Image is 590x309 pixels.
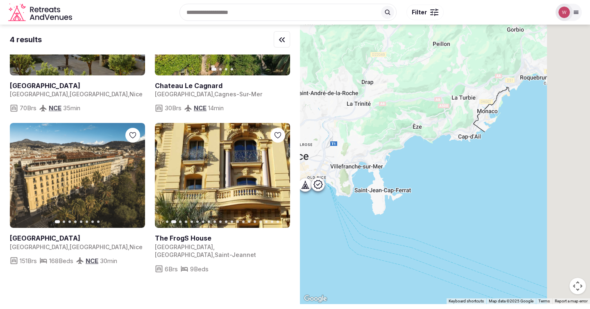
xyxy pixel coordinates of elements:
span: , [128,91,129,98]
button: Go to slide 17 [259,220,262,223]
a: NCE [194,104,206,112]
a: View Anantara Plaza Nice [10,123,145,228]
span: , [213,251,215,258]
button: Go to slide 6 [86,220,88,223]
span: , [213,91,214,98]
span: 9 Beds [190,265,209,273]
img: William Chin [558,7,570,18]
span: 6 Brs [165,265,178,273]
button: Go to slide 4 [231,68,233,70]
a: Report a map error [555,299,588,303]
button: Go to slide 15 [248,220,250,223]
button: Go to slide 3 [179,220,182,223]
a: View venue [155,81,290,90]
a: Visit the homepage [8,3,74,22]
div: 4 results [10,34,42,45]
span: Map data ©2025 Google [489,299,533,303]
button: Go to slide 20 [277,220,279,223]
button: Go to slide 8 [208,220,210,223]
button: Go to slide 1 [211,68,217,71]
span: 70 Brs [20,104,36,112]
span: , [68,91,70,98]
span: [GEOGRAPHIC_DATA] [10,91,68,98]
span: , [213,243,215,250]
button: Map camera controls [570,278,586,294]
button: Go to slide 8 [97,220,100,223]
span: Cagnes-Sur-Mer [214,91,262,98]
button: Go to slide 5 [80,220,82,223]
button: Go to slide 16 [254,220,256,223]
button: Go to slide 10 [219,220,222,223]
button: Go to slide 2 [219,68,222,70]
button: Go to slide 4 [185,220,187,223]
button: Go to slide 11 [225,220,227,223]
span: [GEOGRAPHIC_DATA] [10,243,68,250]
button: Go to slide 13 [236,220,239,223]
span: Nice [129,91,143,98]
span: [GEOGRAPHIC_DATA] [155,251,213,258]
a: Open this area in Google Maps (opens a new window) [302,293,329,304]
a: View The FrogS House [155,123,290,228]
a: NCE [86,257,98,265]
span: [GEOGRAPHIC_DATA] [70,243,128,250]
button: Go to slide 18 [265,220,268,223]
span: Saint-Jeannet [215,251,256,258]
button: Go to slide 9 [213,220,216,223]
h2: [GEOGRAPHIC_DATA] [10,234,145,243]
button: Go to slide 2 [63,220,65,223]
span: [GEOGRAPHIC_DATA] [155,243,213,250]
button: Go to slide 19 [271,220,273,223]
button: Go to slide 12 [231,220,233,223]
a: View venue [155,234,290,243]
button: Go to slide 7 [202,220,204,223]
span: Nice [129,243,143,250]
button: Keyboard shortcuts [449,298,484,304]
span: 30 Brs [165,104,182,112]
a: View venue [10,81,145,90]
svg: Retreats and Venues company logo [8,3,74,22]
span: 168 Beds [49,257,73,265]
span: , [68,243,70,250]
img: Google [302,293,329,304]
a: NCE [49,104,61,112]
span: [GEOGRAPHIC_DATA] [70,91,128,98]
h2: Chateau Le Cagnard [155,81,290,90]
button: Go to slide 3 [68,220,71,223]
button: Go to slide 2 [171,220,177,224]
span: [GEOGRAPHIC_DATA] [155,91,213,98]
span: 151 Brs [20,257,37,265]
span: , [128,243,129,250]
button: Go to slide 3 [225,68,227,70]
h2: The FrogS House [155,234,290,243]
button: Go to slide 7 [91,220,94,223]
span: Filter [412,8,427,16]
h2: [GEOGRAPHIC_DATA] [10,81,145,90]
button: Go to slide 6 [196,220,199,223]
a: Terms [538,299,550,303]
button: Go to slide 1 [166,220,168,223]
button: Go to slide 1 [55,220,60,224]
button: Filter [406,5,444,20]
span: 14 min [208,104,224,112]
span: 35 min [63,104,80,112]
button: Go to slide 14 [242,220,245,223]
span: 30 min [100,257,117,265]
a: View venue [10,234,145,243]
button: Go to slide 4 [74,220,77,223]
button: Go to slide 5 [191,220,193,223]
